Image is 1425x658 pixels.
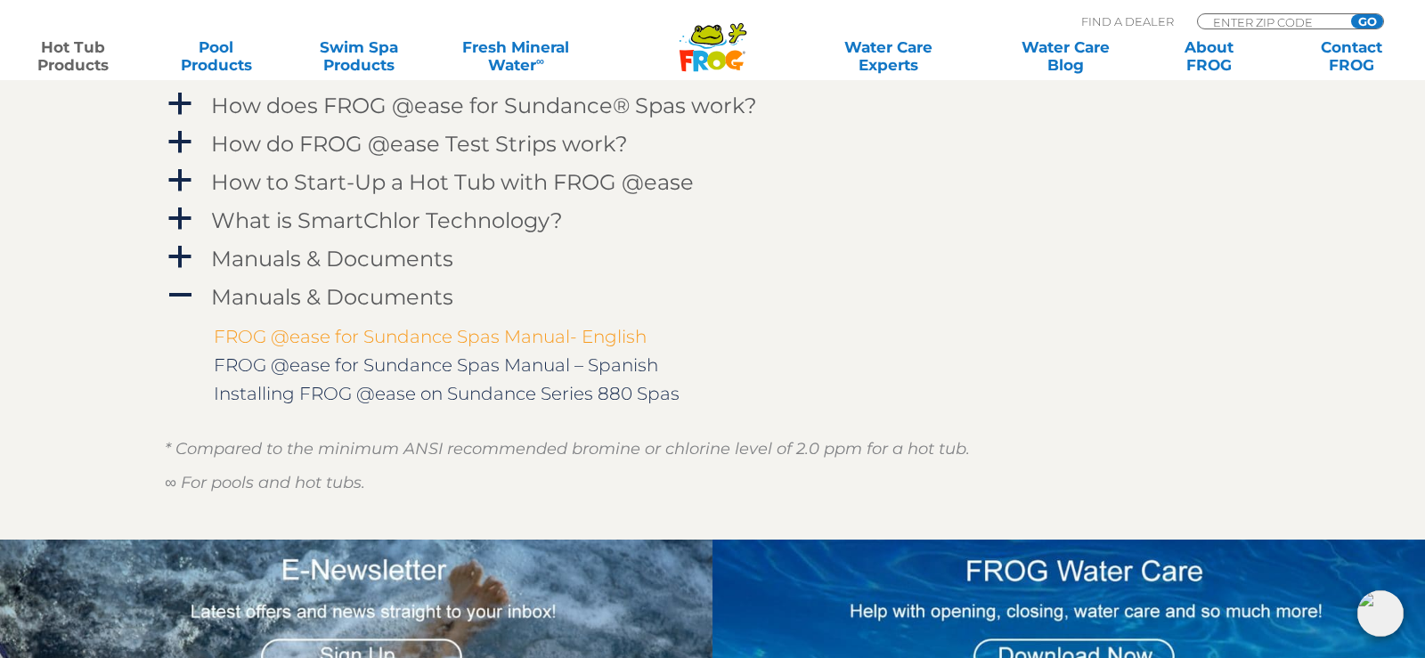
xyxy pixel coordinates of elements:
[167,167,193,194] span: a
[165,242,1260,275] a: a Manuals & Documents
[798,38,979,74] a: Water CareExperts
[165,89,1260,122] a: a How does FROG @ease for Sundance® Spas work?
[211,170,694,194] h4: How to Start-Up a Hot Tub with FROG @ease
[165,166,1260,199] a: a How to Start-Up a Hot Tub with FROG @ease
[211,93,757,118] h4: How does FROG @ease for Sundance® Spas work?
[211,208,563,232] h4: What is SmartChlor Technology?
[304,38,415,74] a: Swim SpaProducts
[211,247,453,271] h4: Manuals & Documents
[1153,38,1265,74] a: AboutFROG
[214,354,658,376] a: FROG @ease for Sundance Spas Manual – Spanish
[1296,38,1407,74] a: ContactFROG
[160,38,272,74] a: PoolProducts
[165,439,970,459] em: * Compared to the minimum ANSI recommended bromine or chlorine level of 2.0 ppm for a hot tub.
[214,326,647,347] a: FROG @ease for Sundance Spas Manual- English
[1357,590,1404,637] img: openIcon
[1211,14,1331,29] input: Zip Code Form
[1010,38,1121,74] a: Water CareBlog
[167,282,193,309] span: A
[167,244,193,271] span: a
[167,91,193,118] span: a
[167,129,193,156] span: a
[165,280,1260,313] a: A Manuals & Documents
[165,127,1260,160] a: a How do FROG @ease Test Strips work?
[167,206,193,232] span: a
[211,285,453,309] h4: Manuals & Documents
[1351,14,1383,28] input: GO
[214,383,680,404] a: Installing FROG @ease on Sundance Series 880 Spas
[536,54,544,68] sup: ∞
[1081,13,1174,29] p: Find A Dealer
[165,204,1260,237] a: a What is SmartChlor Technology?
[211,132,628,156] h4: How do FROG @ease Test Strips work?
[165,473,365,492] em: ∞ For pools and hot tubs.
[18,38,129,74] a: Hot TubProducts
[446,38,585,74] a: Fresh MineralWater∞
